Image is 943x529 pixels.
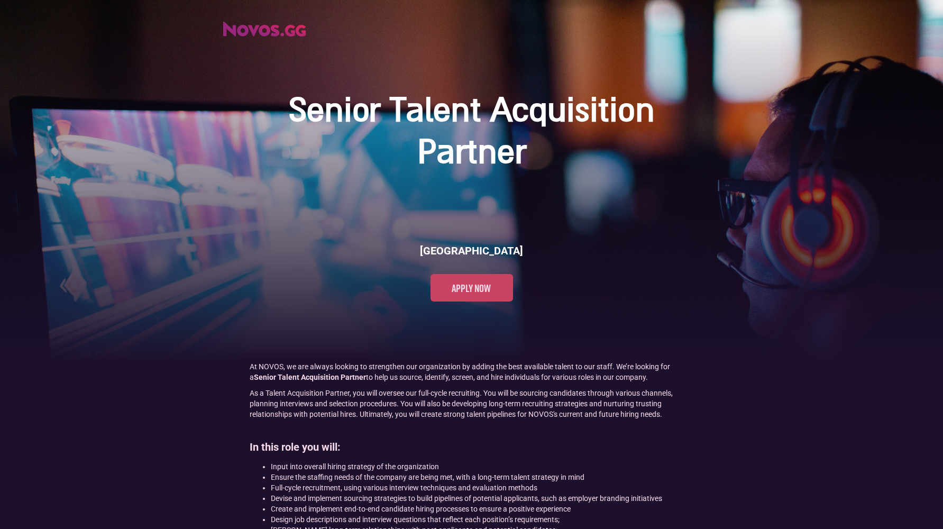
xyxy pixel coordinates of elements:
p: As a Talent Acquisition Partner, you will oversee our full-cycle recruiting. You will be sourcing... [250,388,694,419]
li: Create and implement end-to-end candidate hiring processes to ensure a positive experience [271,504,694,514]
li: Full-cycle recruitment, using various interview techniques and evaluation methods [271,482,694,493]
a: Apply now [431,274,513,302]
li: Ensure the staffing needs of the company are being met, with a long-term talent strategy in mind [271,472,694,482]
h6: [GEOGRAPHIC_DATA] [420,243,523,258]
li: Devise and implement sourcing strategies to build pipelines of potential applicants, such as empl... [271,493,694,504]
li: Input into overall hiring strategy of the organization [271,461,694,472]
h1: Senior Talent Acquisition Partner [260,91,683,175]
strong: In this role you will: [250,441,341,453]
p: At NOVOS, we are always looking to strengthen our organization by adding the best available talen... [250,361,694,382]
li: Design job descriptions and interview questions that reflect each position’s requirements; [271,514,694,525]
strong: Senior Talent Acquisition Partner [254,373,366,381]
